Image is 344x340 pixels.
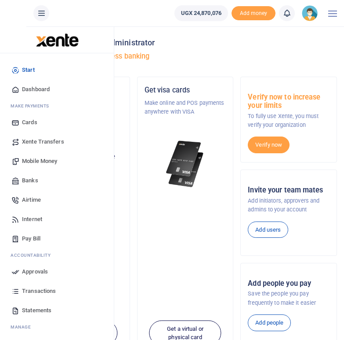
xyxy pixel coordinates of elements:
[7,190,107,210] a: Airtime
[22,287,56,296] span: Transactions
[7,113,107,132] a: Cards
[22,234,40,243] span: Pay Bill
[7,320,107,334] li: M
[36,33,79,47] img: logo-large
[7,281,107,301] a: Transactions
[22,176,38,185] span: Banks
[248,186,330,195] h5: Invite your team mates
[7,248,107,262] li: Ac
[22,66,35,74] span: Start
[232,9,275,16] a: Add money
[248,196,330,214] p: Add initiators, approvers and admins to your account
[248,112,330,130] p: To fully use Xente, you must verify your organization
[248,222,288,238] a: Add users
[22,118,37,127] span: Cards
[248,93,330,110] h5: Verify now to increase your limits
[22,85,50,94] span: Dashboard
[22,306,51,315] span: Statements
[22,196,41,204] span: Airtime
[7,60,107,80] a: Start
[33,38,337,48] h4: Hello Administrator Administrator
[7,301,107,320] a: Statements
[22,267,48,276] span: Approvals
[232,6,275,21] li: Toup your wallet
[7,210,107,229] a: Internet
[145,99,226,117] p: Make online and POS payments anywhere with VISA
[17,253,51,258] span: countability
[7,132,107,152] a: Xente Transfers
[248,314,291,331] a: Add people
[35,36,79,43] a: logo-small logo-large logo-large
[7,171,107,190] a: Banks
[22,157,57,166] span: Mobile Money
[7,152,107,171] a: Mobile Money
[15,103,49,108] span: ake Payments
[302,5,318,21] img: profile-user
[171,5,232,21] li: Wallet ballance
[22,215,42,224] span: Internet
[174,5,228,21] a: UGX 24,870,076
[165,138,206,190] img: xente-_physical_cards.png
[7,99,107,113] li: M
[248,289,330,307] p: Save the people you pay frequently to make it easier
[7,229,107,248] a: Pay Bill
[33,52,337,61] h5: Welcome to better business banking
[7,262,107,281] a: Approvals
[248,279,330,288] h5: Add people you pay
[15,325,31,329] span: anage
[145,86,226,95] h5: Get visa cards
[7,80,107,99] a: Dashboard
[302,5,321,21] a: profile-user
[232,6,275,21] span: Add money
[22,137,64,146] span: Xente Transfers
[248,137,290,153] a: Verify now
[181,9,221,18] span: UGX 24,870,076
